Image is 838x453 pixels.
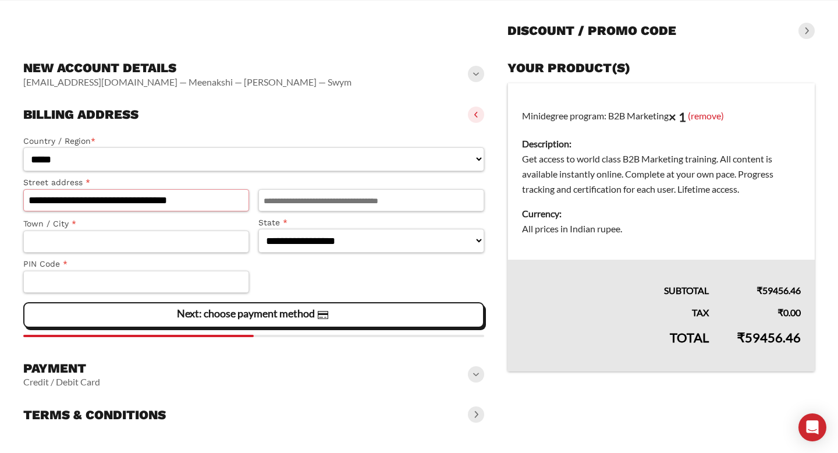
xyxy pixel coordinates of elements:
[522,136,801,151] dt: Description:
[23,302,484,328] vaadin-button: Next: choose payment method
[23,407,166,423] h3: Terms & conditions
[777,307,801,318] bdi: 0.00
[508,320,723,371] th: Total
[798,413,826,441] div: Open Intercom Messenger
[258,216,484,229] label: State
[23,176,249,189] label: Street address
[23,360,100,377] h3: Payment
[23,376,100,388] vaadin-horizontal-layout: Credit / Debit Card
[757,285,762,296] span: ₹
[688,109,724,121] a: (remove)
[23,60,351,76] h3: New account details
[23,135,484,148] label: Country / Region
[522,221,801,236] dd: All prices in Indian rupee.
[522,206,801,221] dt: Currency:
[23,217,249,231] label: Town / City
[23,257,249,271] label: PIN Code
[508,298,723,320] th: Tax
[669,109,686,125] strong: × 1
[507,23,676,39] h3: Discount / promo code
[757,285,801,296] bdi: 59456.46
[508,83,815,260] td: Minidegree program: B2B Marketing
[23,107,139,123] h3: Billing address
[508,260,723,298] th: Subtotal
[737,330,801,345] bdi: 59456.46
[737,330,745,345] span: ₹
[23,76,351,88] vaadin-horizontal-layout: [EMAIL_ADDRESS][DOMAIN_NAME] — Meenakshi — [PERSON_NAME] — Swym
[522,151,801,197] dd: Get access to world class B2B Marketing training. All content is available instantly online. Comp...
[777,307,783,318] span: ₹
